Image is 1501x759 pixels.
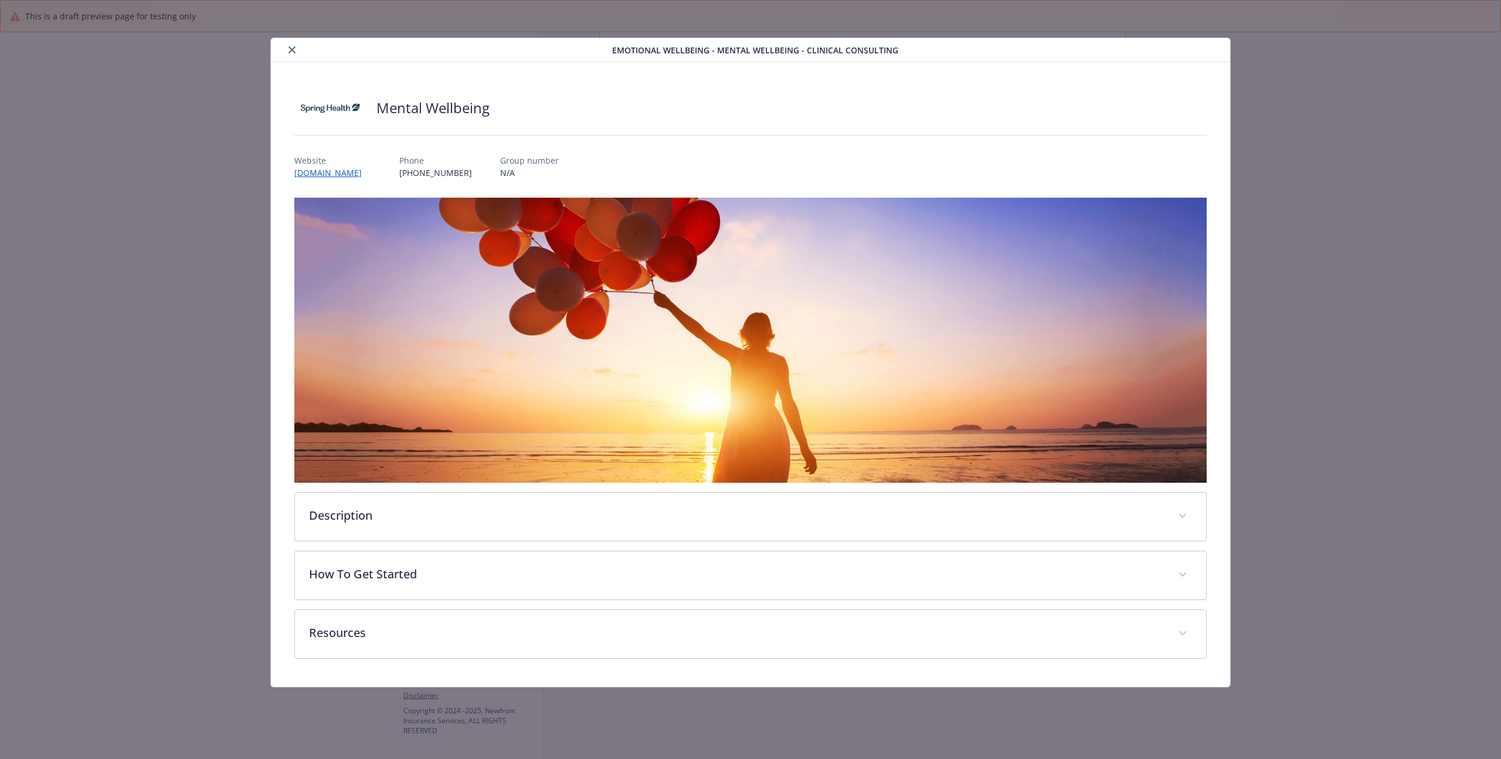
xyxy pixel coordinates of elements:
[285,43,299,57] button: close
[294,167,371,178] a: [DOMAIN_NAME]
[295,551,1206,599] div: How To Get Started
[399,167,472,179] p: [PHONE_NUMBER]
[294,90,365,126] img: Spring Health
[500,167,559,179] p: N/A
[294,154,371,167] p: Website
[150,38,1351,687] div: details for plan Emotional Wellbeing - Mental Wellbeing - Clinical Consulting
[294,198,1207,483] img: banner
[309,507,1164,524] p: Description
[376,98,490,118] h2: Mental Wellbeing
[399,154,472,167] p: Phone
[295,493,1206,541] div: Description
[612,44,898,56] span: Emotional Wellbeing - Mental Wellbeing - Clinical Consulting
[309,565,1164,583] p: How To Get Started
[309,624,1164,642] p: Resources
[500,154,559,167] p: Group number
[295,610,1206,658] div: Resources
